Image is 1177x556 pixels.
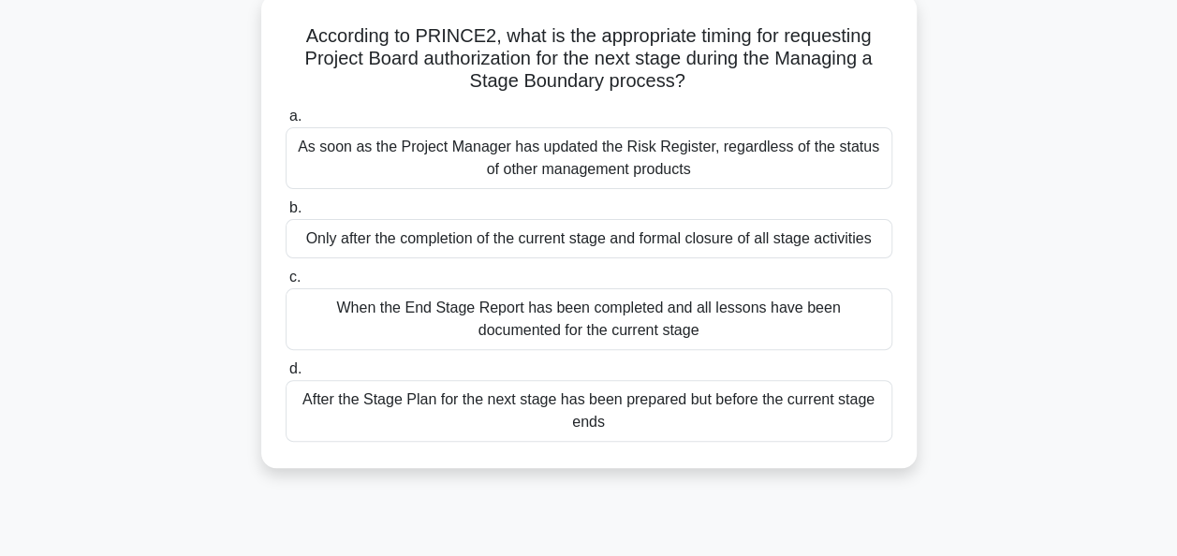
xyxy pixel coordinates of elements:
div: After the Stage Plan for the next stage has been prepared but before the current stage ends [286,380,892,442]
span: d. [289,360,302,376]
span: c. [289,269,301,285]
span: b. [289,199,302,215]
div: As soon as the Project Manager has updated the Risk Register, regardless of the status of other m... [286,127,892,189]
span: a. [289,108,302,124]
h5: According to PRINCE2, what is the appropriate timing for requesting Project Board authorization f... [284,24,894,94]
div: Only after the completion of the current stage and formal closure of all stage activities [286,219,892,258]
div: When the End Stage Report has been completed and all lessons have been documented for the current... [286,288,892,350]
